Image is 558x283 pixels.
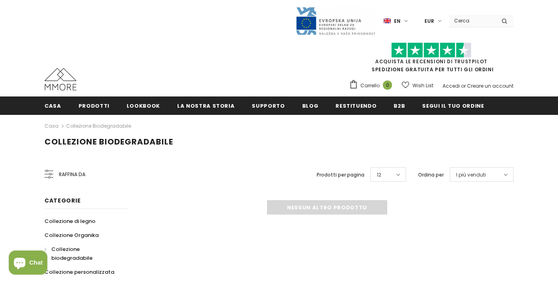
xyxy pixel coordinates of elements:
[412,82,433,90] span: Wish List
[402,78,433,92] a: Wish List
[252,102,285,110] span: supporto
[443,82,460,89] a: Accedi
[44,68,77,90] img: Casi MMORE
[422,102,484,110] span: Segui il tuo ordine
[177,102,235,110] span: La nostra storia
[425,17,434,25] span: EUR
[44,197,81,205] span: Categorie
[384,18,391,24] img: i-lang-1.png
[467,82,514,89] a: Creare un account
[44,214,95,228] a: Collezione di legno
[349,46,514,73] span: SPEDIZIONE GRATUITA PER TUTTI GLI ORDINI
[44,102,61,110] span: Casa
[44,242,120,265] a: Collezione biodegradabile
[79,102,109,110] span: Prodotti
[51,245,93,262] span: Collezione biodegradabile
[79,96,109,114] a: Prodotti
[418,171,444,179] label: Ordina per
[422,96,484,114] a: Segui il tuo ordine
[177,96,235,114] a: La nostra storia
[336,102,376,110] span: Restituendo
[317,171,364,179] label: Prodotti per pagina
[127,102,160,110] span: Lookbook
[349,80,396,92] a: Carrello 0
[6,251,50,277] inbox-online-store-chat: Shopify online store chat
[44,96,61,114] a: Casa
[44,228,99,242] a: Collezione Organika
[360,82,380,90] span: Carrello
[252,96,285,114] a: supporto
[461,82,466,89] span: or
[456,171,486,179] span: I più venduti
[59,170,85,179] span: Raffina da
[394,17,400,25] span: en
[44,268,114,276] span: Collezione personalizzata
[44,217,95,225] span: Collezione di legno
[394,102,405,110] span: B2B
[336,96,376,114] a: Restituendo
[295,6,376,36] img: Javni Razpis
[302,102,319,110] span: Blog
[377,171,381,179] span: 12
[394,96,405,114] a: B2B
[44,265,114,279] a: Collezione personalizzata
[449,15,495,26] input: Search Site
[302,96,319,114] a: Blog
[44,231,99,239] span: Collezione Organika
[295,17,376,24] a: Javni Razpis
[44,136,173,147] span: Collezione biodegradabile
[66,122,131,129] a: Collezione biodegradabile
[44,121,59,131] a: Casa
[391,42,471,58] img: Fidati di Pilot Stars
[127,96,160,114] a: Lookbook
[383,80,392,90] span: 0
[375,58,487,65] a: Acquista le recensioni di TrustPilot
